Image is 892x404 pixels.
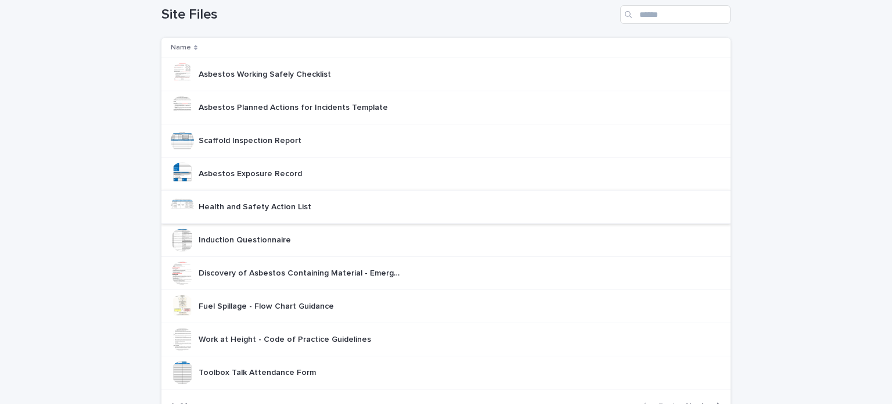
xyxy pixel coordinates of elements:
[199,101,390,113] p: Asbestos Planned Actions for Incidents Template
[199,200,314,212] p: Health and Safety Action List
[161,224,731,257] tr: Induction QuestionnaireInduction Questionnaire
[199,366,318,378] p: Toolbox Talk Attendance Form
[199,299,336,312] p: Fuel Spillage - Flow Chart Guidance
[199,167,304,179] p: Asbestos Exposure Record
[199,333,373,345] p: Work at Height - Code of Practice Guidelines
[199,134,304,146] p: Scaffold Inspection Report
[161,257,731,290] tr: Discovery of Asbestos Containing Material - Emergency ProcedureDiscovery of Asbestos Containing M...
[161,191,731,224] tr: Health and Safety Action ListHealth and Safety Action List
[199,266,404,278] p: Discovery of Asbestos Containing Material - Emergency Procedure
[161,290,731,323] tr: Fuel Spillage - Flow Chart GuidanceFuel Spillage - Flow Chart Guidance
[161,158,731,191] tr: Asbestos Exposure RecordAsbestos Exposure Record
[199,67,333,80] p: Asbestos Working Safely Checklist
[161,58,731,91] tr: Asbestos Working Safely ChecklistAsbestos Working Safely Checklist
[161,323,731,356] tr: Work at Height - Code of Practice GuidelinesWork at Height - Code of Practice Guidelines
[161,91,731,124] tr: Asbestos Planned Actions for Incidents TemplateAsbestos Planned Actions for Incidents Template
[620,5,731,24] input: Search
[199,233,293,245] p: Induction Questionnaire
[161,6,616,23] h1: Site Files
[171,41,191,54] p: Name
[161,356,731,389] tr: Toolbox Talk Attendance FormToolbox Talk Attendance Form
[161,124,731,158] tr: Scaffold Inspection ReportScaffold Inspection Report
